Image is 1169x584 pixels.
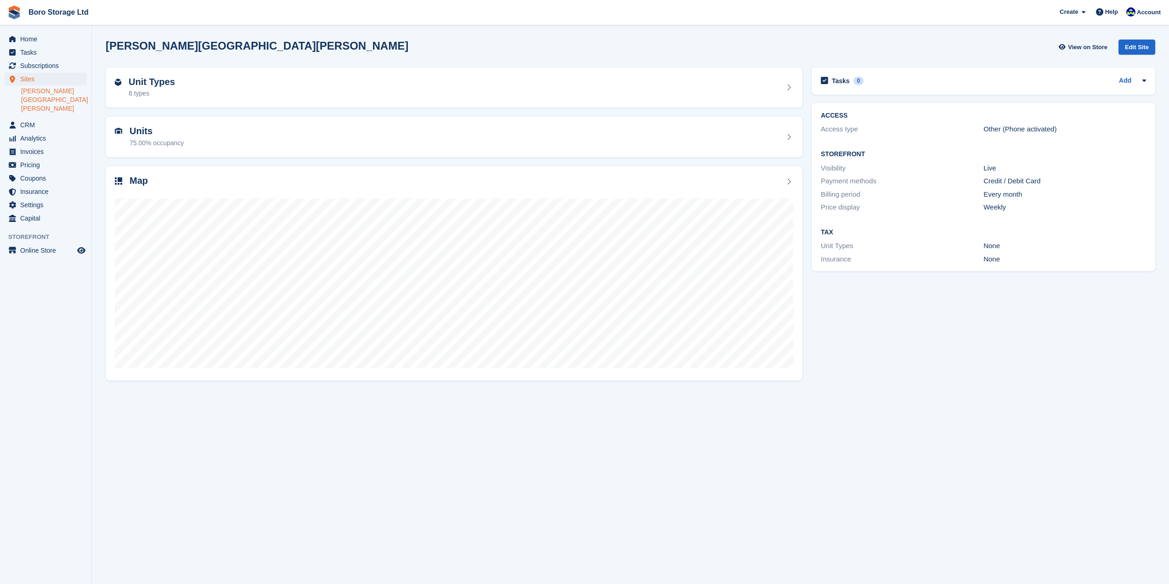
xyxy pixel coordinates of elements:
span: Storefront [8,232,91,242]
a: menu [5,198,87,211]
a: menu [5,73,87,85]
img: stora-icon-8386f47178a22dfd0bd8f6a31ec36ba5ce8667c1dd55bd0f319d3a0aa187defe.svg [7,6,21,19]
a: View on Store [1057,40,1111,55]
span: Subscriptions [20,59,75,72]
a: menu [5,185,87,198]
div: Every month [983,189,1146,200]
div: Insurance [821,254,983,265]
div: Other (Phone activated) [983,124,1146,135]
a: menu [5,46,87,59]
a: [PERSON_NAME][GEOGRAPHIC_DATA][PERSON_NAME] [21,87,87,113]
span: Invoices [20,145,75,158]
h2: [PERSON_NAME][GEOGRAPHIC_DATA][PERSON_NAME] [106,40,408,52]
div: Access type [821,124,983,135]
div: None [983,241,1146,251]
div: Visibility [821,163,983,174]
a: menu [5,145,87,158]
span: Pricing [20,159,75,171]
div: Price display [821,202,983,213]
img: Tobie Hillier [1126,7,1135,17]
h2: ACCESS [821,112,1146,119]
a: Edit Site [1118,40,1155,58]
a: menu [5,33,87,45]
span: Online Store [20,244,75,257]
span: Coupons [20,172,75,185]
a: Add [1119,76,1131,86]
a: Boro Storage Ltd [25,5,92,20]
div: 0 [853,77,864,85]
a: Preview store [76,245,87,256]
div: Unit Types [821,241,983,251]
a: menu [5,159,87,171]
h2: Tax [821,229,1146,236]
img: unit-icn-7be61d7bf1b0ce9d3e12c5938cc71ed9869f7b940bace4675aadf7bd6d80202e.svg [115,128,122,134]
span: Insurance [20,185,75,198]
h2: Map [130,176,148,186]
span: Create [1060,7,1078,17]
div: Weekly [983,202,1146,213]
span: Tasks [20,46,75,59]
span: Capital [20,212,75,225]
div: 75.00% occupancy [130,138,184,148]
div: Edit Site [1118,40,1155,55]
span: View on Store [1068,43,1107,52]
a: Map [106,166,802,381]
h2: Unit Types [129,77,175,87]
a: menu [5,172,87,185]
a: menu [5,212,87,225]
div: Credit / Debit Card [983,176,1146,187]
a: Units 75.00% occupancy [106,117,802,157]
h2: Tasks [832,77,850,85]
div: Billing period [821,189,983,200]
div: Live [983,163,1146,174]
span: Analytics [20,132,75,145]
a: Unit Types 8 types [106,68,802,108]
div: Payment methods [821,176,983,187]
span: Help [1105,7,1118,17]
a: menu [5,244,87,257]
img: map-icn-33ee37083ee616e46c38cad1a60f524a97daa1e2b2c8c0bc3eb3415660979fc1.svg [115,177,122,185]
span: CRM [20,119,75,131]
div: None [983,254,1146,265]
a: menu [5,119,87,131]
span: Settings [20,198,75,211]
div: 8 types [129,89,175,98]
a: menu [5,59,87,72]
span: Account [1137,8,1161,17]
img: unit-type-icn-2b2737a686de81e16bb02015468b77c625bbabd49415b5ef34ead5e3b44a266d.svg [115,79,121,86]
a: menu [5,132,87,145]
h2: Units [130,126,184,136]
span: Sites [20,73,75,85]
span: Home [20,33,75,45]
h2: Storefront [821,151,1146,158]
